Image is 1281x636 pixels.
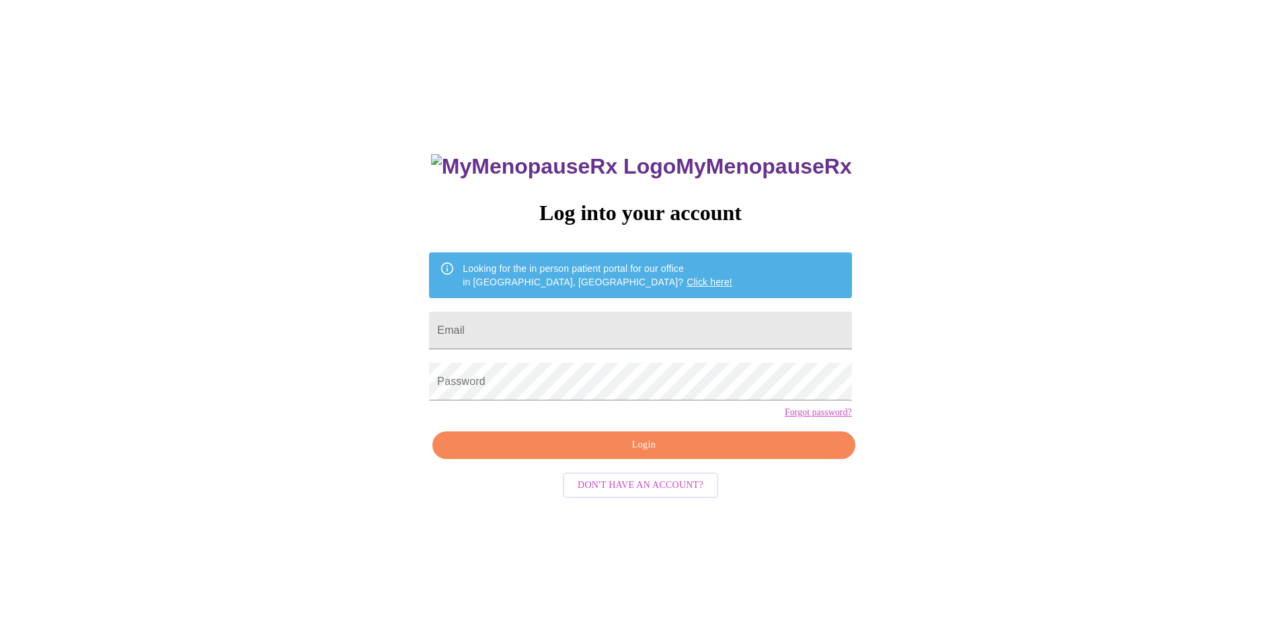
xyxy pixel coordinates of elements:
[431,154,676,179] img: MyMenopauseRx Logo
[448,437,839,454] span: Login
[429,201,851,225] h3: Log into your account
[432,431,855,459] button: Login
[563,472,718,499] button: Don't have an account?
[559,478,722,489] a: Don't have an account?
[578,477,703,494] span: Don't have an account?
[463,256,732,294] div: Looking for the in person patient portal for our office in [GEOGRAPHIC_DATA], [GEOGRAPHIC_DATA]?
[431,154,852,179] h3: MyMenopauseRx
[687,277,732,287] a: Click here!
[785,407,852,418] a: Forgot password?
